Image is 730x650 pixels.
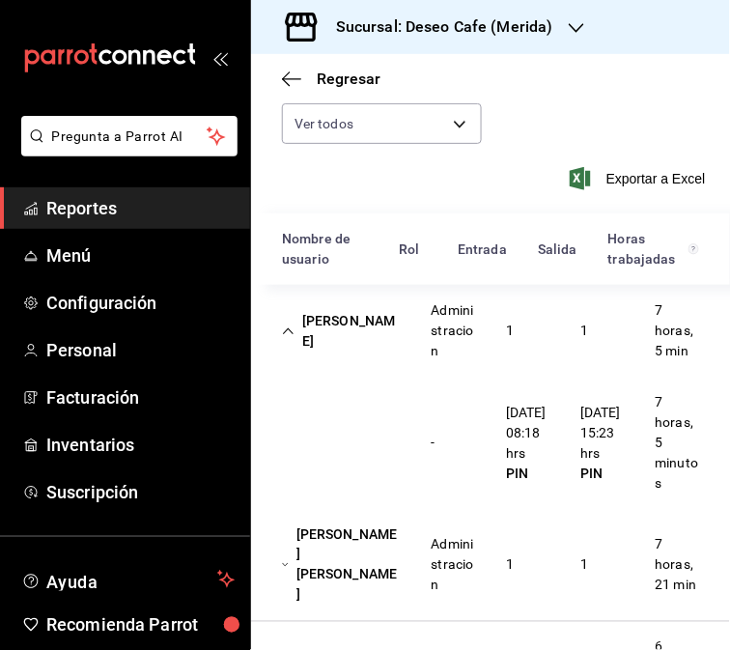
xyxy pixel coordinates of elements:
[640,527,715,604] div: Cell
[580,403,624,464] div: [DATE] 15:23 hrs
[295,114,353,133] span: Ver todos
[640,384,715,501] div: Cell
[14,140,238,160] a: Pregunta a Parrot AI
[432,433,435,453] div: -
[212,50,228,66] button: open_drawer_menu
[317,70,380,88] span: Regresar
[383,232,442,268] div: HeadCell
[321,15,553,39] h3: Sucursal: Deseo Cafe (Merida)
[267,303,416,359] div: Cell
[416,527,491,604] div: Cell
[491,395,565,492] div: Cell
[52,127,208,147] span: Pregunta a Parrot AI
[251,213,730,285] div: Head
[416,425,451,461] div: Cell
[267,436,297,451] div: Cell
[46,337,235,363] span: Personal
[491,313,529,349] div: Cell
[565,313,604,349] div: Cell
[688,241,699,257] svg: El total de horas trabajadas por usuario es el resultado de la suma redondeada del registro de ho...
[432,300,475,361] div: Administracion
[565,548,604,583] div: Cell
[46,195,235,221] span: Reportes
[491,548,529,583] div: Cell
[416,293,491,369] div: Cell
[251,285,730,377] div: Row
[251,377,730,509] div: Row
[282,70,380,88] button: Regresar
[46,432,235,458] span: Inventarios
[46,479,235,505] span: Suscripción
[432,535,475,596] div: Administracion
[46,568,210,591] span: Ayuda
[506,403,549,464] div: [DATE] 08:18 hrs
[46,290,235,316] span: Configuración
[46,384,235,410] span: Facturación
[21,116,238,156] button: Pregunta a Parrot AI
[267,517,416,613] div: Cell
[442,232,522,268] div: HeadCell
[565,395,639,492] div: Cell
[522,232,593,268] div: HeadCell
[251,509,730,622] div: Row
[46,612,235,638] span: Recomienda Parrot
[593,221,715,277] div: HeadCell
[580,464,624,484] div: PIN
[640,293,715,369] div: Cell
[267,221,383,277] div: HeadCell
[46,242,235,268] span: Menú
[506,464,549,484] div: PIN
[574,167,706,190] button: Exportar a Excel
